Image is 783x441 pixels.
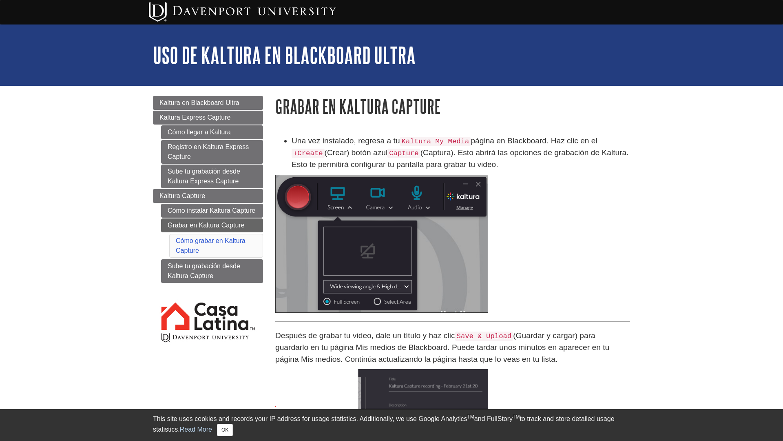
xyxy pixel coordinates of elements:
div: Guide Page Menu [153,96,263,358]
code: Save & Upload [455,332,513,341]
span: Kaltura Capture [159,192,205,199]
li: Una vez instalado, regresa a tu página en Blackboard. Haz clic en el​​​​​​​ (Crear) botón azul​​​... [292,135,630,171]
a: Cómo llegar a Kaltura [161,125,263,139]
span: Kaltura Express Capture [159,114,230,121]
a: Read More [180,426,212,433]
img: kaltura dashboard [275,175,488,313]
sup: TM [513,414,520,420]
code: +Create [292,149,325,158]
a: Cómo grabar en Kaltura Capture [176,237,246,254]
sup: TM [467,414,474,420]
a: Kaltura en Blackboard Ultra [153,96,263,110]
code: Capture [387,149,420,158]
a: Kaltura Express Capture [153,111,263,125]
a: Sube tu grabación desde Kaltura Capture [161,259,263,283]
h1: Grabar en Kaltura Capture [275,96,630,117]
div: This site uses cookies and records your IP address for usage statistics. Additionally, we use Goo... [153,414,630,436]
a: Registro en Kaltura Express Capture [161,140,263,164]
button: Close [217,424,233,436]
a: Cómo instalar Kaltura Capture [161,204,263,218]
p: Después de grabar tu video, dale un título y haz clic (Guardar y cargar) para guardarlo en tu pág... [275,330,630,365]
span: Kaltura en Blackboard Ultra [159,99,239,106]
a: Uso de Kaltura en Blackboard Ultra [153,42,416,68]
a: Grabar en Kaltura Capture [161,218,263,232]
img: Davenport University [149,2,336,22]
code: Kaltura My Media [400,137,471,146]
a: Kaltura Capture [153,189,263,203]
a: Sube tu grabación desde Kaltura Express Capture [161,165,263,188]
